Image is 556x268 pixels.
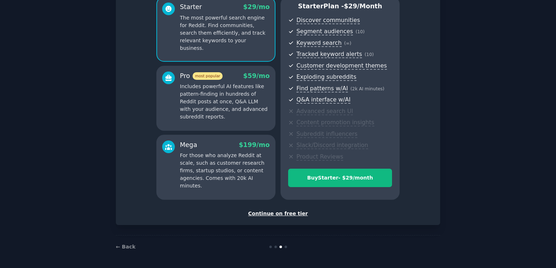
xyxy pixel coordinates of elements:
[123,210,433,217] div: Continue on free tier
[180,152,270,190] p: For those who analyze Reddit at scale, such as customer research firms, startup studios, or conte...
[193,72,223,80] span: most popular
[180,72,223,81] div: Pro
[243,3,270,10] span: $ 29 /mo
[350,86,384,91] span: ( 2k AI minutes )
[296,85,348,92] span: Find patterns w/AI
[180,141,197,150] div: Mega
[355,29,365,34] span: ( 10 )
[116,244,135,250] a: ← Back
[296,96,350,104] span: Q&A interface w/AI
[296,108,353,115] span: Advanced search UI
[288,2,392,11] p: Starter Plan -
[243,72,270,79] span: $ 59 /mo
[296,130,357,138] span: Subreddit influencers
[296,51,362,58] span: Tracked keyword alerts
[296,17,360,24] span: Discover communities
[365,52,374,57] span: ( 10 )
[288,174,392,182] div: Buy Starter - $ 29 /month
[296,153,343,161] span: Product Reviews
[344,3,382,10] span: $ 29 /month
[180,83,270,121] p: Includes powerful AI features like pattern-finding in hundreds of Reddit posts at once, Q&A LLM w...
[296,142,368,149] span: Slack/Discord integration
[180,14,270,52] p: The most powerful search engine for Reddit. Find communities, search them efficiently, and track ...
[296,73,356,81] span: Exploding subreddits
[288,169,392,187] button: BuyStarter- $29/month
[296,62,387,70] span: Customer development themes
[344,41,351,46] span: ( ∞ )
[239,141,270,148] span: $ 199 /mo
[296,119,374,126] span: Content promotion insights
[296,28,353,35] span: Segment audiences
[296,39,342,47] span: Keyword search
[180,3,202,12] div: Starter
